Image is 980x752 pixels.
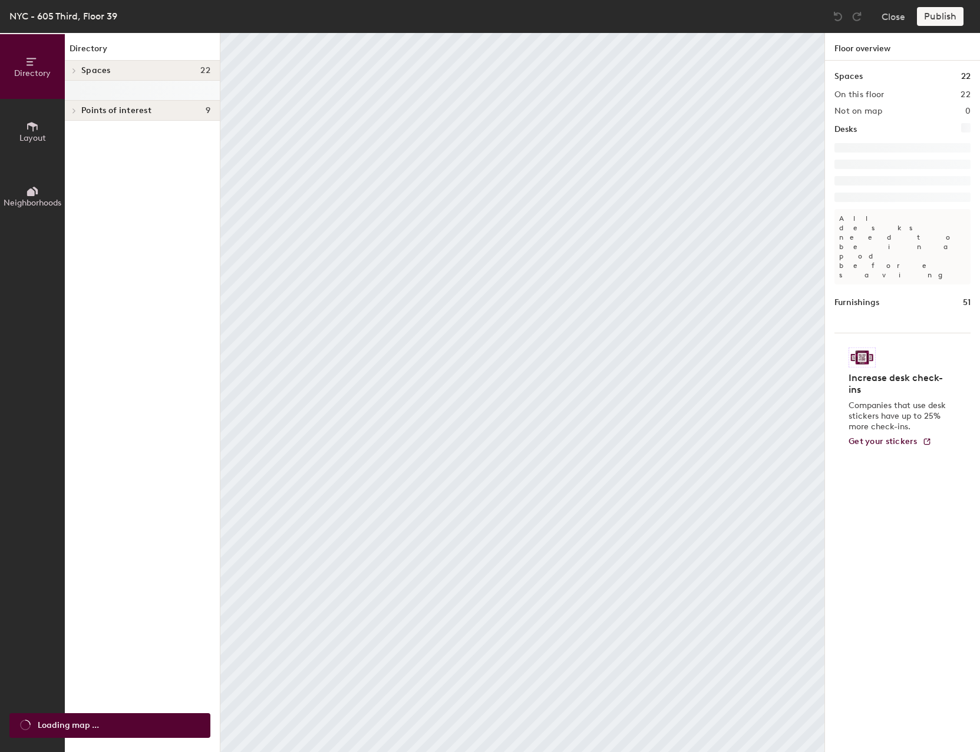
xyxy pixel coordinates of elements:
[849,437,932,447] a: Get your stickers
[834,209,971,284] p: All desks need to be in a pod before saving
[825,33,980,61] h1: Floor overview
[834,70,863,83] h1: Spaces
[81,106,151,115] span: Points of interest
[832,11,844,22] img: Undo
[963,296,971,309] h1: 51
[961,70,971,83] h1: 22
[849,400,949,432] p: Companies that use desk stickers have up to 25% more check-ins.
[220,33,824,752] canvas: Map
[200,66,210,75] span: 22
[961,90,971,100] h2: 22
[9,9,117,24] div: NYC - 605 Third, Floor 39
[834,123,857,136] h1: Desks
[882,7,905,26] button: Close
[849,372,949,396] h4: Increase desk check-ins
[834,90,885,100] h2: On this floor
[65,42,220,61] h1: Directory
[4,198,61,208] span: Neighborhoods
[81,66,111,75] span: Spaces
[849,347,876,367] img: Sticker logo
[38,719,99,732] span: Loading map ...
[14,68,51,78] span: Directory
[19,133,46,143] span: Layout
[206,106,210,115] span: 9
[834,107,882,116] h2: Not on map
[851,11,863,22] img: Redo
[849,436,918,446] span: Get your stickers
[965,107,971,116] h2: 0
[834,296,879,309] h1: Furnishings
